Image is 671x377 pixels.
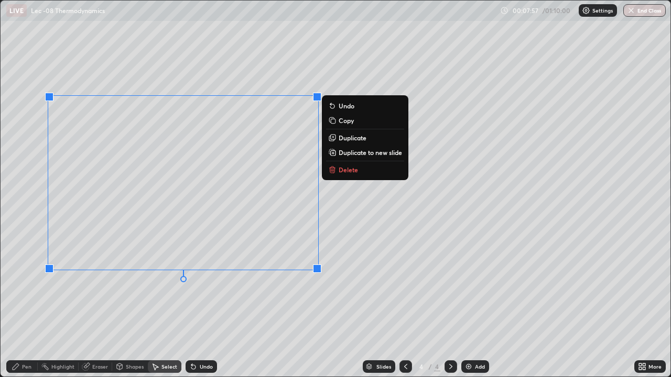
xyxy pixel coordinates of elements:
[326,163,404,176] button: Delete
[627,6,635,15] img: end-class-cross
[126,364,144,369] div: Shapes
[339,116,354,125] p: Copy
[339,134,366,142] p: Duplicate
[416,363,427,370] div: 4
[339,165,358,174] p: Delete
[326,131,404,144] button: Duplicate
[434,362,440,371] div: 4
[31,6,105,15] p: Lec -08 Thermodynamics
[429,363,432,370] div: /
[592,8,613,13] p: Settings
[648,364,662,369] div: More
[161,364,177,369] div: Select
[326,99,404,112] button: Undo
[326,146,404,159] button: Duplicate to new slide
[582,6,590,15] img: class-settings-icons
[200,364,213,369] div: Undo
[376,364,391,369] div: Slides
[339,148,402,157] p: Duplicate to new slide
[339,102,354,110] p: Undo
[464,362,473,371] img: add-slide-button
[326,114,404,127] button: Copy
[475,364,485,369] div: Add
[9,6,24,15] p: LIVE
[92,364,108,369] div: Eraser
[22,364,31,369] div: Pen
[51,364,74,369] div: Highlight
[623,4,666,17] button: End Class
